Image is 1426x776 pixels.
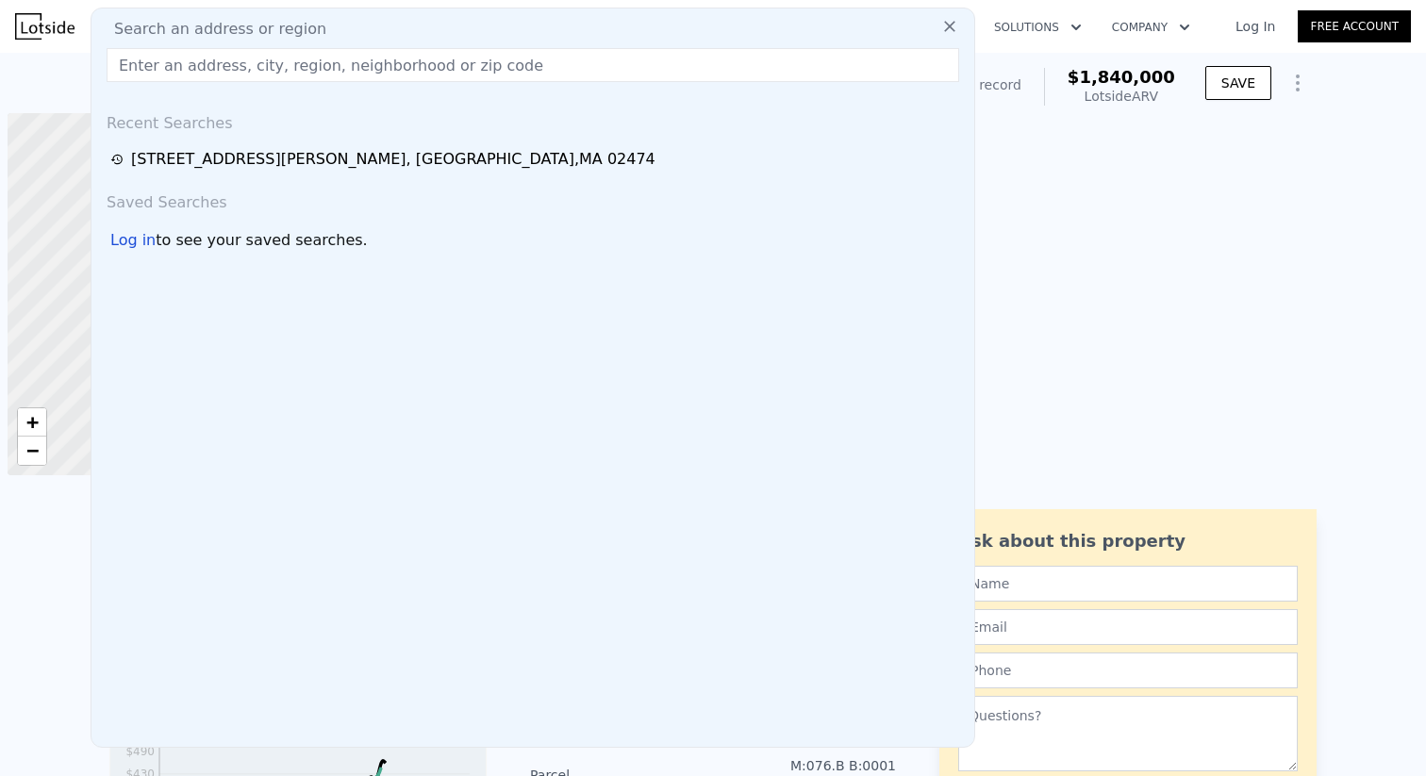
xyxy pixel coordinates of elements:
span: $1,840,000 [1068,67,1175,87]
a: Zoom in [18,408,46,437]
button: SAVE [1205,66,1271,100]
span: Search an address or region [99,18,326,41]
span: to see your saved searches. [156,229,367,252]
span: − [26,438,39,462]
button: Company [1097,10,1205,44]
div: Recent Searches [99,97,967,142]
a: [STREET_ADDRESS][PERSON_NAME], [GEOGRAPHIC_DATA],MA 02474 [110,148,961,171]
button: Solutions [979,10,1097,44]
img: Lotside [15,13,75,40]
a: Free Account [1298,10,1411,42]
a: Zoom out [18,437,46,465]
button: Show Options [1279,64,1317,102]
a: Log In [1213,17,1298,36]
input: Phone [958,652,1298,688]
div: Log in [110,229,156,252]
div: Saved Searches [99,176,967,222]
tspan: $490 [125,745,155,758]
input: Email [958,609,1298,645]
div: Lotside ARV [1068,87,1175,106]
div: [STREET_ADDRESS][PERSON_NAME] , [GEOGRAPHIC_DATA] , MA 02474 [131,148,655,171]
input: Enter an address, city, region, neighborhood or zip code [107,48,959,82]
div: Ask about this property [958,528,1298,554]
span: + [26,410,39,434]
input: Name [958,566,1298,602]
